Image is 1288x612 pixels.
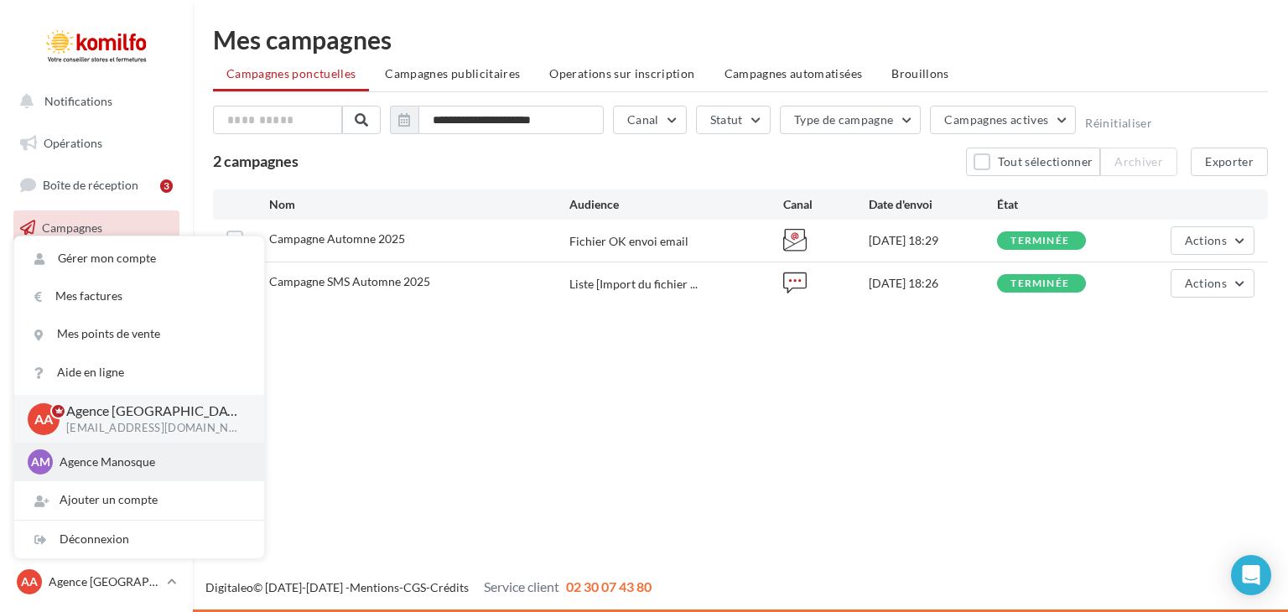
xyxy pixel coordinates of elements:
[49,573,160,590] p: Agence [GEOGRAPHIC_DATA]
[14,481,264,519] div: Ajouter un compte
[1010,236,1069,246] div: terminée
[930,106,1076,134] button: Campagnes actives
[549,66,694,80] span: Operations sur inscription
[724,66,863,80] span: Campagnes automatisées
[1010,278,1069,289] div: terminée
[21,573,38,590] span: AA
[14,277,264,315] a: Mes factures
[1085,117,1152,130] button: Réinitialiser
[1185,233,1227,247] span: Actions
[14,521,264,558] div: Déconnexion
[14,240,264,277] a: Gérer mon compte
[213,152,299,170] span: 2 campagnes
[966,148,1100,176] button: Tout sélectionner
[1231,555,1271,595] div: Open Intercom Messenger
[613,106,687,134] button: Canal
[1171,269,1254,298] button: Actions
[43,178,138,192] span: Boîte de réception
[31,454,50,470] span: AM
[1100,148,1177,176] button: Archiver
[566,578,652,594] span: 02 30 07 43 80
[269,231,405,246] span: Campagne Automne 2025
[160,179,173,193] div: 3
[780,106,922,134] button: Type de campagne
[783,196,869,213] div: Canal
[1185,276,1227,290] span: Actions
[44,136,102,150] span: Opérations
[269,196,569,213] div: Nom
[14,354,264,392] a: Aide en ligne
[213,27,1268,52] div: Mes campagnes
[66,402,237,421] p: Agence [GEOGRAPHIC_DATA]
[10,252,183,288] a: Contacts
[484,578,559,594] span: Service client
[869,196,997,213] div: Date d'envoi
[10,84,176,119] button: Notifications
[869,232,997,249] div: [DATE] 18:29
[269,274,430,288] span: Campagne SMS Automne 2025
[1191,148,1268,176] button: Exporter
[869,275,997,292] div: [DATE] 18:26
[14,315,264,353] a: Mes points de vente
[403,580,426,594] a: CGS
[997,196,1125,213] div: État
[10,126,183,161] a: Opérations
[10,167,183,203] a: Boîte de réception3
[569,276,698,293] span: Liste [Import du fichier ...
[10,210,183,246] a: Campagnes
[66,421,237,436] p: [EMAIL_ADDRESS][DOMAIN_NAME]
[944,112,1048,127] span: Campagnes actives
[10,293,183,329] a: Médiathèque
[569,196,783,213] div: Audience
[350,580,399,594] a: Mentions
[205,580,652,594] span: © [DATE]-[DATE] - - -
[13,566,179,598] a: AA Agence [GEOGRAPHIC_DATA]
[34,409,53,428] span: AA
[1171,226,1254,255] button: Actions
[60,454,244,470] p: Agence Manosque
[569,233,688,250] div: Fichier OK envoi email
[205,580,253,594] a: Digitaleo
[44,94,112,108] span: Notifications
[430,580,469,594] a: Crédits
[696,106,771,134] button: Statut
[42,220,102,235] span: Campagnes
[385,66,520,80] span: Campagnes publicitaires
[891,66,949,80] span: Brouillons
